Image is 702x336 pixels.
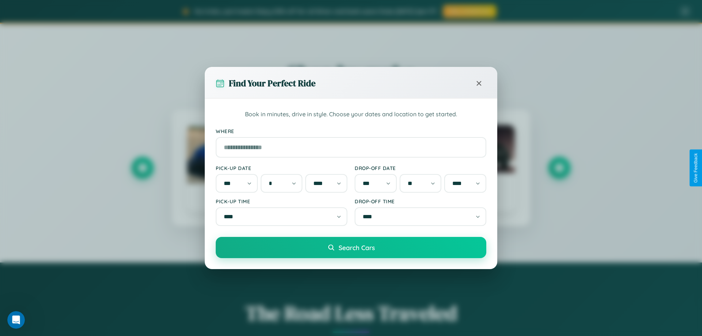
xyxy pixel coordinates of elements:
[355,165,486,171] label: Drop-off Date
[229,77,316,89] h3: Find Your Perfect Ride
[339,243,375,252] span: Search Cars
[216,128,486,134] label: Where
[355,198,486,204] label: Drop-off Time
[216,198,347,204] label: Pick-up Time
[216,110,486,119] p: Book in minutes, drive in style. Choose your dates and location to get started.
[216,165,347,171] label: Pick-up Date
[216,237,486,258] button: Search Cars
